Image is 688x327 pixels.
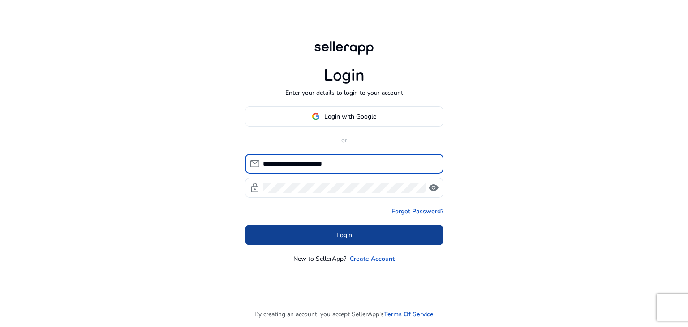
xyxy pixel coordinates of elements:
[245,225,443,245] button: Login
[428,183,439,193] span: visibility
[245,106,443,127] button: Login with Google
[384,310,434,319] a: Terms Of Service
[336,230,352,240] span: Login
[324,112,376,121] span: Login with Google
[391,207,443,216] a: Forgot Password?
[324,66,365,85] h1: Login
[249,183,260,193] span: lock
[249,158,260,169] span: mail
[350,254,395,263] a: Create Account
[285,88,403,98] p: Enter your details to login to your account
[312,112,320,120] img: google-logo.svg
[293,254,346,263] p: New to SellerApp?
[245,136,443,145] p: or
